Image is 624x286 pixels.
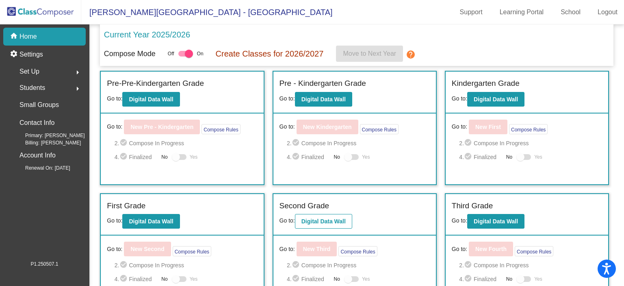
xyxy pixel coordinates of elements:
[10,50,19,59] mat-icon: settings
[216,48,324,60] p: Create Classes for 2026/2027
[161,275,167,283] span: No
[107,95,122,102] span: Go to:
[464,152,474,162] mat-icon: check_circle
[334,275,340,283] span: No
[115,260,258,270] span: 2. Compose In Progress
[122,214,180,229] button: Digital Data Wall
[107,200,145,212] label: First Grade
[515,246,553,256] button: Compose Rules
[119,260,129,270] mat-icon: check_circle
[279,217,295,224] span: Go to:
[287,260,430,270] span: 2. Compose In Progress
[338,246,377,256] button: Compose Rules
[467,214,524,229] button: Digital Data Wall
[287,274,330,284] span: 4. Finalized
[452,95,467,102] span: Go to:
[115,152,158,162] span: 4. Finalized
[129,218,173,225] b: Digital Data Wall
[301,96,346,103] b: Digital Data Wall
[119,274,129,284] mat-icon: check_circle
[506,275,512,283] span: No
[453,6,489,19] a: Support
[452,245,467,253] span: Go to:
[287,138,430,148] span: 2. Compose In Progress
[119,152,129,162] mat-icon: check_circle
[168,50,174,57] span: Off
[469,120,507,134] button: New First
[464,138,474,148] mat-icon: check_circle
[297,120,358,134] button: New Kindergarten
[464,260,474,270] mat-icon: check_circle
[173,246,211,256] button: Compose Rules
[303,124,352,130] b: New Kindergarten
[554,6,587,19] a: School
[301,218,346,225] b: Digital Data Wall
[295,214,352,229] button: Digital Data Wall
[73,84,82,94] mat-icon: arrow_right
[452,200,493,212] label: Third Grade
[279,200,329,212] label: Second Grade
[73,68,82,77] mat-icon: arrow_right
[343,50,396,57] span: Move to Next Year
[360,124,399,134] button: Compose Rules
[107,78,204,90] label: Pre-Pre-Kindergarten Grade
[130,246,164,252] b: New Second
[452,217,467,224] span: Go to:
[474,218,518,225] b: Digital Data Wall
[279,245,295,253] span: Go to:
[464,274,474,284] mat-icon: check_circle
[279,122,295,131] span: Go to:
[292,138,301,148] mat-icon: check_circle
[279,78,366,90] label: Pre - Kindergarten Grade
[475,124,501,130] b: New First
[161,153,167,161] span: No
[452,122,467,131] span: Go to:
[19,99,59,111] p: Small Groups
[295,92,352,107] button: Digital Data Wall
[534,152,542,162] span: Yes
[115,138,258,148] span: 2. Compose In Progress
[459,138,602,148] span: 2. Compose In Progress
[475,246,507,252] b: New Fourth
[19,82,45,94] span: Students
[12,139,81,146] span: Billing: [PERSON_NAME]
[591,6,624,19] a: Logout
[19,50,43,59] p: Settings
[474,96,518,103] b: Digital Data Wall
[292,274,301,284] mat-icon: check_circle
[190,274,198,284] span: Yes
[12,132,85,139] span: Primary: [PERSON_NAME]
[129,96,173,103] b: Digital Data Wall
[406,50,416,59] mat-icon: help
[459,274,502,284] span: 4. Finalized
[19,32,37,41] p: Home
[467,92,524,107] button: Digital Data Wall
[534,274,542,284] span: Yes
[506,153,512,161] span: No
[122,92,180,107] button: Digital Data Wall
[19,66,39,77] span: Set Up
[292,260,301,270] mat-icon: check_circle
[19,117,54,129] p: Contact Info
[81,6,333,19] span: [PERSON_NAME][GEOGRAPHIC_DATA] - [GEOGRAPHIC_DATA]
[362,274,370,284] span: Yes
[10,32,19,41] mat-icon: home
[303,246,331,252] b: New Third
[107,217,122,224] span: Go to:
[119,138,129,148] mat-icon: check_circle
[190,152,198,162] span: Yes
[287,152,330,162] span: 4. Finalized
[197,50,204,57] span: On
[124,120,200,134] button: New Pre - Kindergarten
[336,46,403,62] button: Move to Next Year
[115,274,158,284] span: 4. Finalized
[107,245,122,253] span: Go to:
[459,260,602,270] span: 2. Compose In Progress
[362,152,370,162] span: Yes
[469,242,513,256] button: New Fourth
[12,164,70,172] span: Renewal On: [DATE]
[509,124,548,134] button: Compose Rules
[493,6,550,19] a: Learning Portal
[130,124,193,130] b: New Pre - Kindergarten
[104,28,190,41] p: Current Year 2025/2026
